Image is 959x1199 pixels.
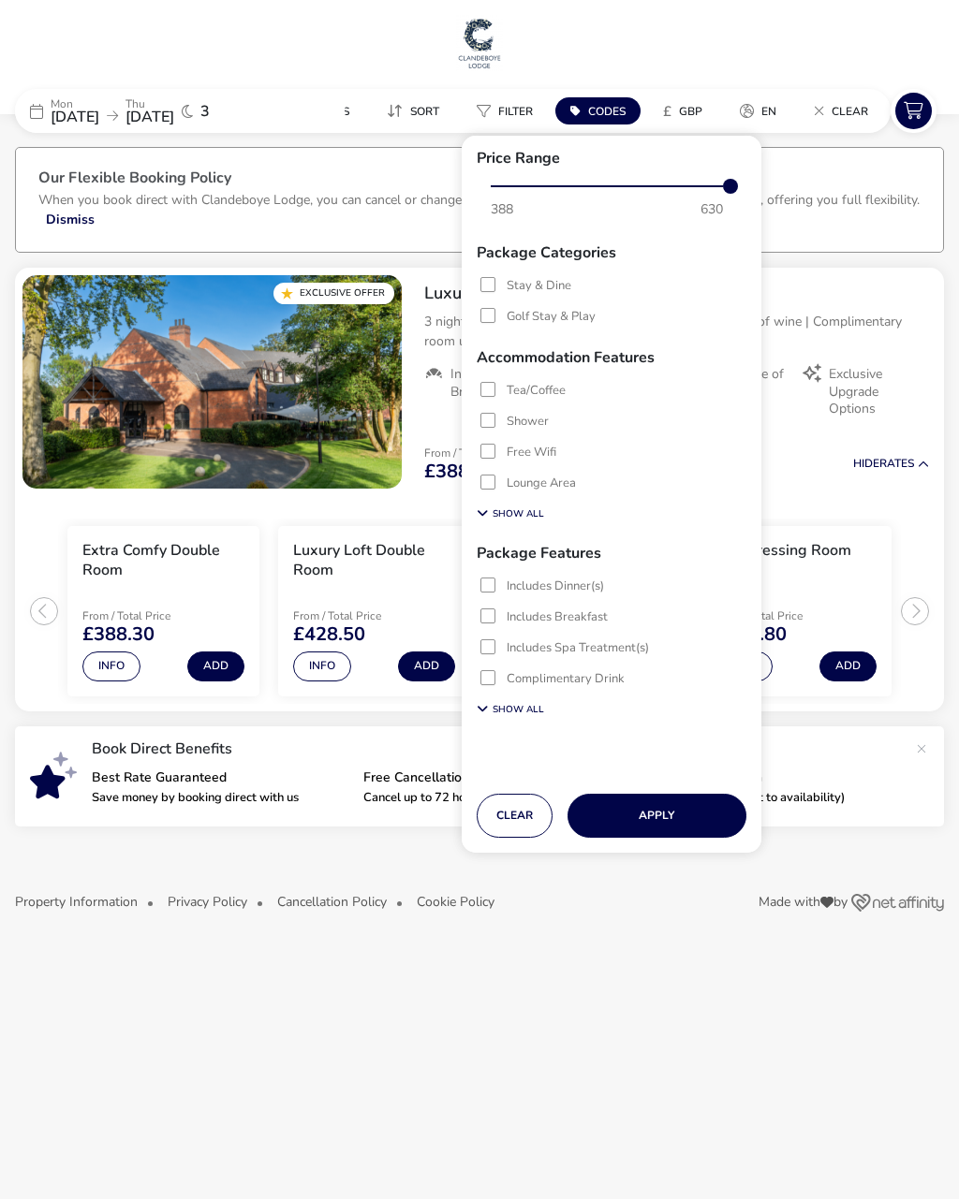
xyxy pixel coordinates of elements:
label: Complimentary Drink [507,673,625,685]
button: Add [398,651,455,681]
h3: Our Flexible Booking Policy [38,170,921,190]
p: 3 nights B&B | 3-course dinner one evening | Free bottle of wine | Complimentary room upgrade* [424,312,929,351]
label: Golf Stay & Play [507,311,596,323]
button: Add [187,651,244,681]
button: Info [293,651,351,681]
div: Exclusive Offer [273,283,394,304]
button: en [725,97,791,124]
button: £GBP [648,97,717,124]
span: £388.30 [82,625,155,644]
button: Info [82,651,140,681]
i: £ [663,102,671,121]
span: Clear [832,104,868,119]
p: From / Total Price [424,447,512,459]
h3: Luxury Loft Double Room [293,541,455,580]
swiper-slide: 1 / 4 [58,519,269,704]
p: Cancel up to 72 hours prior to arrival [363,792,620,804]
span: 3 [200,104,210,119]
h3: Package Features [477,531,746,564]
span: £428.50 [293,625,365,644]
span: 388 [491,203,513,216]
p: From / Total Price [82,610,243,621]
label: Includes Spa Treatment(s) [507,642,649,654]
swiper-slide: 1 / 1 [22,275,402,489]
button: Privacy Policy [168,895,247,909]
naf-pibe-menu-bar-item: Codes [555,97,648,124]
swiper-slide: 4 / 4 [690,519,901,704]
label: Lounge Area [507,477,576,490]
button: Add [819,651,877,681]
p: Preferential Check-in [635,771,892,784]
h2: Luxury for Less [424,283,929,304]
span: Sort [410,104,439,119]
span: Filter [498,104,533,119]
button: Apply [568,794,746,838]
h3: The Dressing Room Suite [715,541,877,580]
span: [DATE] [125,107,174,127]
div: Mon[DATE]Thu[DATE]3 [15,89,296,133]
p: Mon [51,98,99,110]
button: Cookie Policy [417,895,494,909]
swiper-slide: 2 / 4 [269,519,479,704]
naf-pibe-menu-bar-item: Clear [799,97,891,124]
span: en [761,104,776,119]
span: Exclusive Upgrade Options [829,366,914,417]
p: From / Total Price [293,610,453,621]
label: Stay & Dine [507,280,571,292]
span: £388.30 [424,462,496,481]
span: Codes [588,104,626,119]
h3: Accommodation Features [477,335,746,369]
label: Free Wifi [507,446,556,459]
p: When you book direct with Clandeboye Lodge, you can cancel or change your booking for free up to ... [38,191,920,209]
naf-pibe-menu-bar-item: Filter [462,97,555,124]
span: [DATE] [51,107,99,127]
p: Thu [125,98,174,110]
h3: Package Categories [477,230,746,264]
img: Main Website [456,15,503,71]
div: Luxury for Less3 nights B&B | 3-course dinner one evening | Free bottle of wine | Complimentary r... [409,268,944,432]
naf-pibe-menu-bar-item: £GBP [648,97,725,124]
button: Dismiss [46,210,95,229]
button: HideRates [853,458,929,470]
p: From / Total Price [715,610,875,621]
p: Extra chill time (subject to availability) [635,792,892,804]
naf-pibe-menu-bar-item: en [725,97,799,124]
button: Clear [477,794,553,838]
label: Includes Dinner(s) [507,580,604,592]
span: Made with by [759,896,848,909]
button: Cancellation Policy [277,895,387,909]
p: Book Direct Benefits [92,741,907,756]
p: Save money by booking direct with us [92,792,348,804]
naf-pibe-menu-bar-item: Sort [372,97,462,124]
label: Shower [507,416,549,428]
span: GBP [679,104,702,119]
span: Hide [853,456,879,471]
button: Sort [372,97,454,124]
p: Free Cancellation [363,771,620,784]
h3: Price Range [477,136,746,169]
button: Property Information [15,895,138,909]
button: Codes [555,97,641,124]
span: Price Range [723,179,738,194]
button: Filter [462,97,548,124]
span: Includes Breakfast [450,366,536,400]
p: Best Rate Guaranteed [92,771,348,784]
label: Includes Breakfast [507,611,608,623]
button: Clear [799,97,883,124]
h3: Extra Comfy Double Room [82,541,244,580]
button: Show All [477,502,544,523]
button: Show All [477,697,544,719]
span: 630 [701,203,723,216]
label: Tea/Coffee [507,385,566,397]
